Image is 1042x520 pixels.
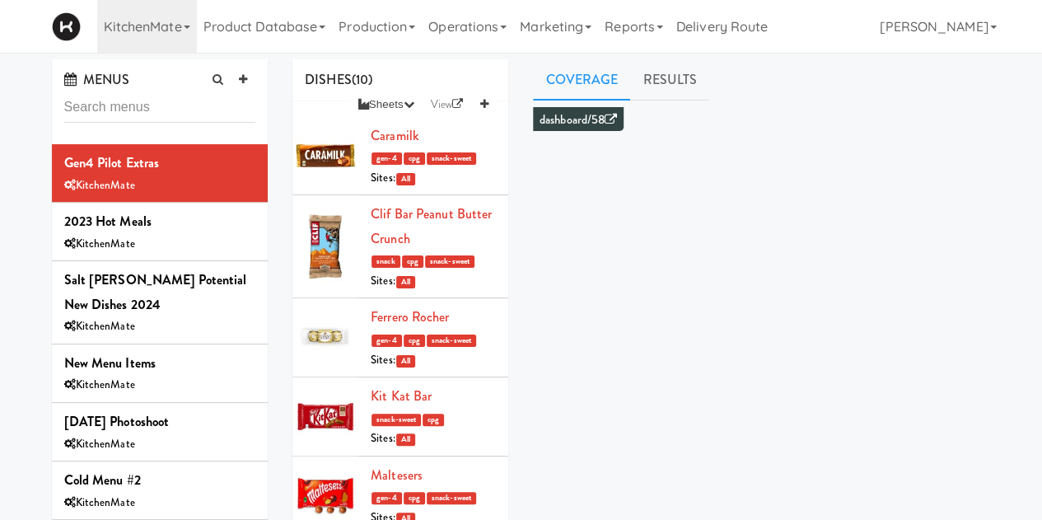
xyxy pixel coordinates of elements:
[64,316,256,337] div: KitchenMate
[64,70,130,89] span: MENUS
[371,126,418,145] a: Caramilk
[396,276,415,288] span: All
[371,271,496,292] div: Sites:
[371,152,402,165] span: gen-4
[396,173,415,185] span: All
[404,335,425,347] span: cpg
[64,153,160,172] b: Gen4 Pilot Extras
[540,111,617,129] a: dashboard/58
[533,59,630,101] a: Coverage
[64,471,141,490] b: Cold Menu #2
[64,92,256,123] input: Search menus
[371,414,421,426] span: snack-sweet
[52,344,269,403] li: New Menu ItemsKitchenMate
[371,307,449,326] a: Ferrero Rocher
[425,255,474,268] span: snack-sweet
[64,434,256,455] div: KitchenMate
[52,12,81,41] img: Micromart
[64,412,170,431] b: [DATE] photoshoot
[427,492,476,504] span: snack-sweet
[52,261,269,344] li: Salt [PERSON_NAME] Potential New Dishes 2024KitchenMate
[630,59,709,101] a: Results
[305,70,352,89] span: DISHES
[371,204,492,248] a: Clif Bar Peanut Butter Crunch
[52,403,269,461] li: [DATE] photoshootKitchenMate
[404,492,425,504] span: cpg
[352,70,372,89] span: (10)
[64,493,256,513] div: KitchenMate
[427,152,476,165] span: snack-sweet
[371,429,496,449] div: Sites:
[64,354,156,372] b: New Menu Items
[427,335,476,347] span: snack-sweet
[52,461,269,520] li: Cold Menu #2KitchenMate
[64,375,256,396] div: KitchenMate
[404,152,425,165] span: cpg
[371,350,496,371] div: Sites:
[371,386,432,405] a: Kit Kat Bar
[371,168,496,189] div: Sites:
[350,92,423,117] button: Sheets
[64,176,256,196] div: KitchenMate
[371,492,402,504] span: gen-4
[396,433,415,446] span: All
[64,270,247,314] b: Salt [PERSON_NAME] Potential New Dishes 2024
[52,144,269,203] li: Gen4 Pilot ExtrasKitchenMate
[371,466,423,485] a: Maltesers
[371,335,402,347] span: gen-4
[52,203,269,261] li: 2023 Hot MealsKitchenMate
[423,92,472,117] a: View
[396,355,415,368] span: All
[64,234,256,255] div: KitchenMate
[371,255,400,268] span: snack
[423,414,444,426] span: cpg
[402,255,423,268] span: cpg
[64,212,152,231] b: 2023 Hot Meals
